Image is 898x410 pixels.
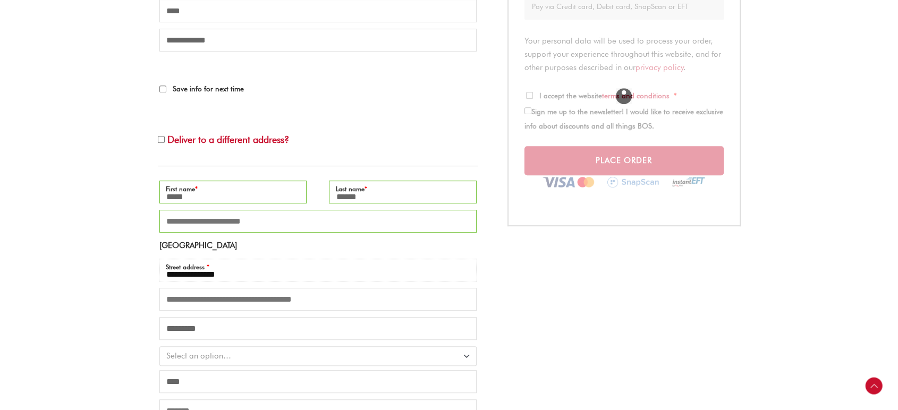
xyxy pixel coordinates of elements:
[159,346,477,366] span: Province
[158,136,165,143] input: Deliver to a different address?
[159,241,237,250] strong: [GEOGRAPHIC_DATA]
[159,86,166,92] input: Save info for next time
[173,84,244,93] span: Save info for next time
[167,134,289,145] span: Deliver to a different address?
[166,351,231,361] span: Select an option…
